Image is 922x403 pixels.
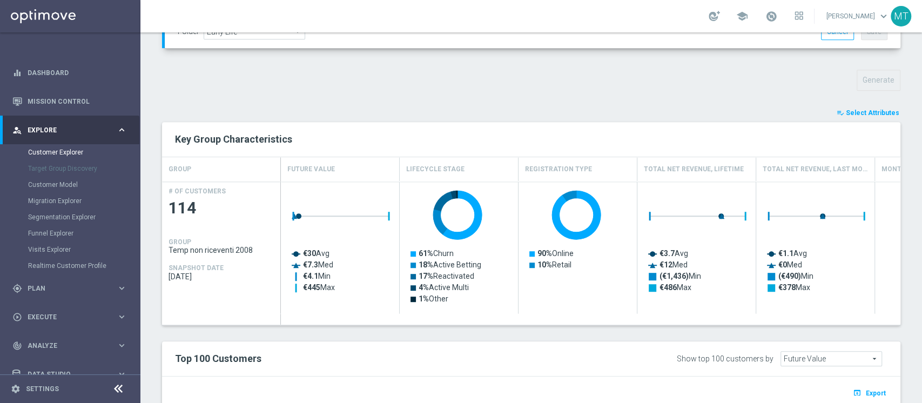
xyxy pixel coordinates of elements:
div: Customer Explorer [28,144,139,160]
a: Dashboard [28,58,127,87]
button: Data Studio keyboard_arrow_right [12,370,127,379]
text: Avg [778,249,807,258]
text: Min [778,272,813,281]
h4: Total Net Revenue, Lifetime [644,160,744,179]
a: Settings [26,386,59,392]
button: playlist_add_check Select Attributes [836,107,900,119]
tspan: €445 [303,283,320,292]
div: MT [891,6,911,26]
span: 2025-08-19 [169,272,274,281]
a: Segmentation Explorer [28,213,112,221]
tspan: €3.7 [659,249,675,258]
button: open_in_browser Export [851,386,887,400]
div: Customer Model [28,177,139,193]
text: Min [303,272,331,280]
i: play_circle_outline [12,312,22,322]
text: Med [659,260,688,269]
div: Data Studio [12,370,117,379]
button: person_search Explore keyboard_arrow_right [12,126,127,135]
tspan: 10% [537,260,552,269]
div: Dashboard [12,58,127,87]
tspan: 4% [419,283,429,292]
span: keyboard_arrow_down [878,10,890,22]
text: Reactivated [419,272,474,280]
button: gps_fixed Plan keyboard_arrow_right [12,284,127,293]
button: play_circle_outline Execute keyboard_arrow_right [12,313,127,321]
tspan: 1% [419,294,429,303]
a: Customer Model [28,180,112,189]
a: Visits Explorer [28,245,112,254]
i: keyboard_arrow_right [117,283,127,293]
tspan: 90% [537,249,552,258]
span: Explore [28,127,117,133]
div: Explore [12,125,117,135]
button: equalizer Dashboard [12,69,127,77]
a: Migration Explorer [28,197,112,205]
button: Generate [857,70,900,91]
h2: Key Group Characteristics [175,133,887,146]
span: Execute [28,314,117,320]
a: Funnel Explorer [28,229,112,238]
i: keyboard_arrow_right [117,369,127,379]
i: person_search [12,125,22,135]
text: Active Multi [419,283,469,292]
i: keyboard_arrow_right [117,125,127,135]
span: Temp non riceventi 2008 [169,246,274,254]
tspan: €378 [778,283,796,292]
text: Max [778,283,810,292]
div: Press SPACE to select this row. [162,182,281,314]
div: Show top 100 customers by [677,354,773,364]
a: Mission Control [28,87,127,116]
text: Med [778,260,802,269]
span: Analyze [28,342,117,349]
a: Realtime Customer Profile [28,261,112,270]
i: keyboard_arrow_right [117,312,127,322]
tspan: €4.1 [303,272,318,280]
i: equalizer [12,68,22,78]
tspan: 17% [419,272,433,280]
div: Analyze [12,341,117,351]
text: Avg [303,249,329,258]
tspan: €30 [303,249,316,258]
h4: SNAPSHOT DATE [169,264,224,272]
span: Data Studio [28,371,117,378]
text: Med [303,260,333,269]
button: Mission Control [12,97,127,106]
text: Online [537,249,574,258]
text: Other [419,294,448,303]
div: Segmentation Explorer [28,209,139,225]
div: Visits Explorer [28,241,139,258]
div: Execute [12,312,117,322]
h2: Top 100 Customers [175,352,584,365]
tspan: 18% [419,260,433,269]
text: Max [659,283,691,292]
span: Plan [28,285,117,292]
h4: Registration Type [525,160,592,179]
div: Plan [12,284,117,293]
a: [PERSON_NAME]keyboard_arrow_down [825,8,891,24]
span: Export [866,389,886,397]
text: Churn [419,249,454,258]
h4: GROUP [169,238,191,246]
h4: Future Value [287,160,335,179]
text: Retail [537,260,571,269]
span: school [736,10,748,22]
tspan: (€1,436) [659,272,689,281]
i: playlist_add_check [837,109,844,117]
button: track_changes Analyze keyboard_arrow_right [12,341,127,350]
tspan: 61% [419,249,433,258]
h4: Lifecycle Stage [406,160,465,179]
tspan: €1.1 [778,249,793,258]
div: Migration Explorer [28,193,139,209]
div: Realtime Customer Profile [28,258,139,274]
span: Select Attributes [846,109,899,117]
text: Min [659,272,701,281]
tspan: €7.3 [303,260,318,269]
